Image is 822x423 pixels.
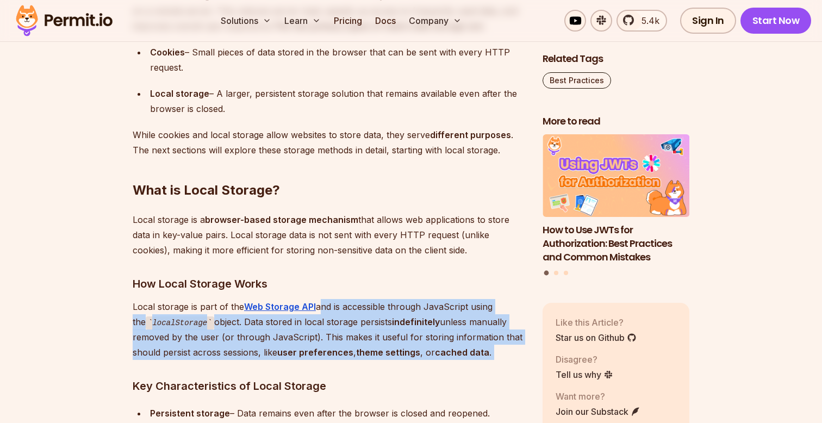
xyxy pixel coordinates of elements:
p: Local storage is part of the and is accessible through JavaScript using the object. Data stored i... [133,299,525,360]
strong: Cookies [150,47,185,58]
a: Star us on Github [556,331,637,344]
a: Join our Substack [556,405,640,418]
div: – Small pieces of data stored in the browser that can be sent with every HTTP request. [150,45,525,75]
a: 5.4k [616,10,667,32]
a: How to Use JWTs for Authorization: Best Practices and Common MistakesHow to Use JWTs for Authoriz... [543,135,689,264]
button: Go to slide 3 [564,271,568,275]
p: Disagree? [556,353,613,366]
a: Sign In [680,8,736,34]
h2: Related Tags [543,52,689,66]
a: Pricing [329,10,366,32]
div: – Data remains even after the browser is closed and reopened. [150,406,525,421]
code: localStorage [146,316,214,329]
a: Tell us why [556,368,613,381]
p: Want more? [556,390,640,403]
img: Permit logo [11,2,117,39]
img: How to Use JWTs for Authorization: Best Practices and Common Mistakes [543,135,689,217]
strong: browser-based storage mechanism [205,214,358,225]
button: Go to slide 1 [544,271,549,276]
strong: user preferences [277,347,353,358]
div: – A larger, persistent storage solution that remains available even after the browser is closed. [150,86,525,116]
a: Best Practices [543,72,611,89]
button: Learn [280,10,325,32]
strong: indefinitely [392,316,440,327]
button: Company [404,10,466,32]
button: Go to slide 2 [554,271,558,275]
h3: How to Use JWTs for Authorization: Best Practices and Common Mistakes [543,223,689,264]
a: Docs [371,10,400,32]
div: Posts [543,135,689,277]
p: Like this Article? [556,316,637,329]
strong: different purposes [430,129,511,140]
strong: cached data [435,347,489,358]
li: 1 of 3 [543,135,689,264]
h2: What is Local Storage? [133,138,525,199]
p: Local storage is a that allows web applications to store data in key-value pairs. Local storage d... [133,212,525,258]
strong: Local storage [150,88,209,99]
span: 5.4k [635,14,659,27]
h3: How Local Storage Works [133,275,525,293]
p: While cookies and local storage allow websites to store data, they serve . The next sections will... [133,127,525,158]
strong: Persistent storage [150,408,230,419]
h3: Key Characteristics of Local Storage [133,377,525,395]
a: Web Storage API [244,301,316,312]
strong: theme settings [356,347,420,358]
a: Start Now [740,8,812,34]
h2: More to read [543,115,689,128]
button: Solutions [216,10,276,32]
